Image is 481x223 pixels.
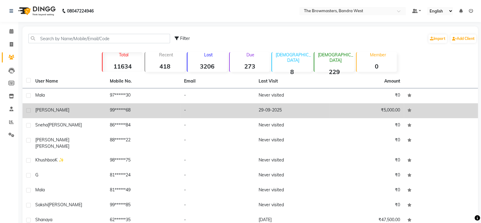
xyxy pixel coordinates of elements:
[145,62,185,70] strong: 418
[48,122,82,128] span: [PERSON_NAME]
[67,2,94,19] b: 08047224946
[35,107,69,113] span: [PERSON_NAME]
[329,168,404,183] td: ₹0
[329,153,404,168] td: ₹0
[103,62,142,70] strong: 11634
[35,217,52,222] span: shanaya
[255,133,329,153] td: Never visited
[35,137,69,143] span: [PERSON_NAME]
[357,62,396,70] strong: 0
[180,88,255,103] td: -
[148,52,185,58] p: Recent
[48,202,82,207] span: [PERSON_NAME]
[35,187,45,193] span: mala
[272,68,312,76] strong: 8
[230,62,270,70] strong: 273
[187,62,227,70] strong: 3206
[329,103,404,118] td: ₹5,000.00
[329,133,404,153] td: ₹0
[314,68,354,76] strong: 229
[255,74,329,88] th: Last Visit
[381,74,404,88] th: Amount
[106,74,181,88] th: Mobile No.
[35,122,48,128] span: sneha
[428,34,447,43] a: Import
[32,74,106,88] th: User Name
[255,198,329,213] td: Never visited
[255,153,329,168] td: Never visited
[255,168,329,183] td: Never visited
[35,202,48,207] span: Sakshi
[180,168,255,183] td: -
[255,103,329,118] td: 29-09-2025
[329,88,404,103] td: ₹0
[180,118,255,133] td: -
[329,183,404,198] td: ₹0
[180,74,255,88] th: Email
[359,52,396,58] p: Member
[255,118,329,133] td: Never visited
[28,34,170,43] input: Search by Name/Mobile/Email/Code
[180,153,255,168] td: -
[274,52,312,63] p: [DEMOGRAPHIC_DATA]
[451,34,476,43] a: Add Client
[180,133,255,153] td: -
[35,157,55,163] span: Khushboo
[35,143,69,149] span: [PERSON_NAME]
[35,92,45,98] span: Mala
[105,52,142,58] p: Total
[35,172,38,178] span: G
[255,183,329,198] td: Never visited
[329,198,404,213] td: ₹0
[255,88,329,103] td: Never visited
[180,103,255,118] td: -
[180,183,255,198] td: -
[180,198,255,213] td: -
[231,52,270,58] p: Due
[317,52,354,63] p: [DEMOGRAPHIC_DATA]
[329,118,404,133] td: ₹0
[190,52,227,58] p: Lost
[55,157,64,163] span: K ✨
[180,36,190,41] span: Filter
[16,2,57,19] img: logo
